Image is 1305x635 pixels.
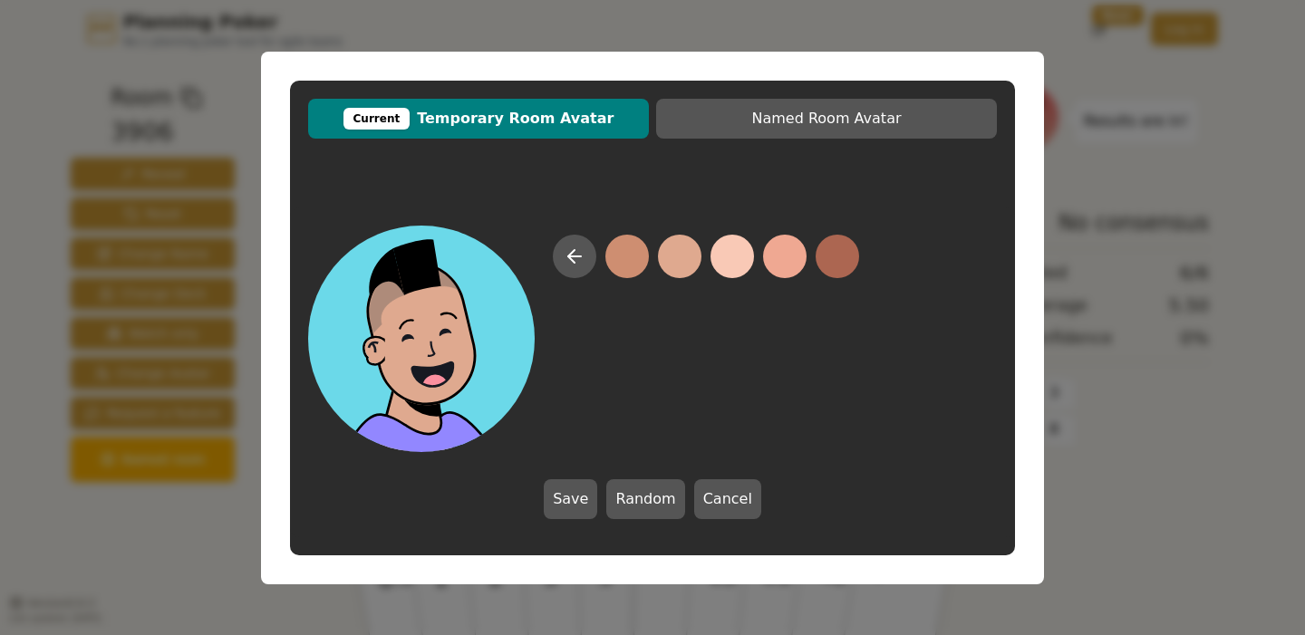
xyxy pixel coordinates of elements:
[317,108,640,130] span: Temporary Room Avatar
[665,108,988,130] span: Named Room Avatar
[694,479,761,519] button: Cancel
[544,479,597,519] button: Save
[308,99,649,139] button: CurrentTemporary Room Avatar
[656,99,997,139] button: Named Room Avatar
[606,479,684,519] button: Random
[343,108,411,130] div: Current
